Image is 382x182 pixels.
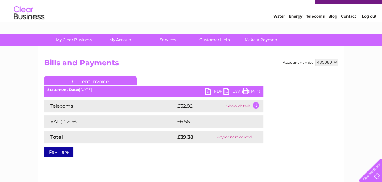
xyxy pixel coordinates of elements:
td: VAT @ 20% [44,115,176,128]
a: CSV [223,88,242,97]
img: logo.png [13,16,45,35]
td: Payment received [205,131,263,143]
h2: Bills and Payments [44,58,338,70]
a: Energy [289,26,302,31]
div: Account number [283,58,338,66]
a: PDF [205,88,223,97]
a: Customer Help [189,34,240,45]
a: Print [242,88,260,97]
a: Blog [328,26,337,31]
strong: Total [50,134,63,140]
td: Show details [225,100,263,112]
td: £6.56 [176,115,249,128]
b: Statement Date: [47,87,79,92]
td: Telecoms [44,100,176,112]
a: My Account [95,34,146,45]
a: Pay Here [44,147,73,157]
div: Clear Business is a trading name of Verastar Limited (registered in [GEOGRAPHIC_DATA] No. 3667643... [45,3,337,30]
a: Contact [341,26,356,31]
div: [DATE] [44,88,263,92]
a: Current Invoice [44,76,137,85]
a: My Clear Business [48,34,99,45]
a: Water [273,26,285,31]
a: Telecoms [306,26,325,31]
td: £32.82 [176,100,225,112]
a: Services [142,34,193,45]
strong: £39.38 [177,134,193,140]
a: Make A Payment [236,34,287,45]
a: 0333 014 3131 [266,3,308,11]
a: Log out [362,26,376,31]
